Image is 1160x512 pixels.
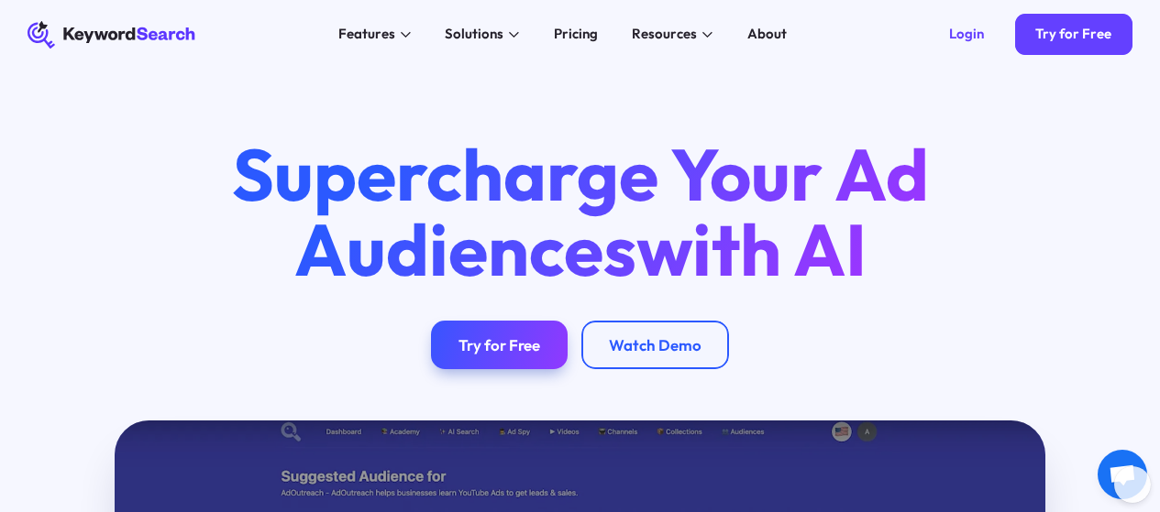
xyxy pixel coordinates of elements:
[929,14,1005,55] a: Login
[949,26,984,43] div: Login
[338,24,395,45] div: Features
[747,24,787,45] div: About
[632,24,697,45] div: Resources
[554,24,598,45] div: Pricing
[201,137,958,287] h1: Supercharge Your Ad Audiences
[1035,26,1111,43] div: Try for Free
[445,24,503,45] div: Solutions
[609,335,702,354] div: Watch Demo
[737,21,798,49] a: About
[544,21,609,49] a: Pricing
[1015,14,1132,55] a: Try for Free
[636,203,867,295] span: with AI
[458,335,540,354] div: Try for Free
[1098,450,1147,499] div: Open chat
[431,321,568,369] a: Try for Free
